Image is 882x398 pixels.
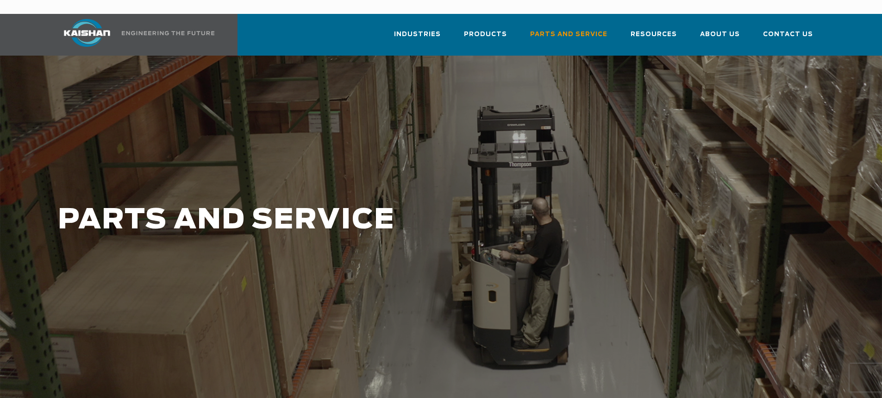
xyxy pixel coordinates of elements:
[394,22,441,54] a: Industries
[52,19,122,47] img: kaishan logo
[631,22,677,54] a: Resources
[122,31,214,35] img: Engineering the future
[52,14,216,56] a: Kaishan USA
[58,205,695,236] h1: PARTS AND SERVICE
[530,29,607,40] span: Parts and Service
[631,29,677,40] span: Resources
[763,29,813,40] span: Contact Us
[700,22,740,54] a: About Us
[394,29,441,40] span: Industries
[700,29,740,40] span: About Us
[530,22,607,54] a: Parts and Service
[763,22,813,54] a: Contact Us
[464,29,507,40] span: Products
[464,22,507,54] a: Products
